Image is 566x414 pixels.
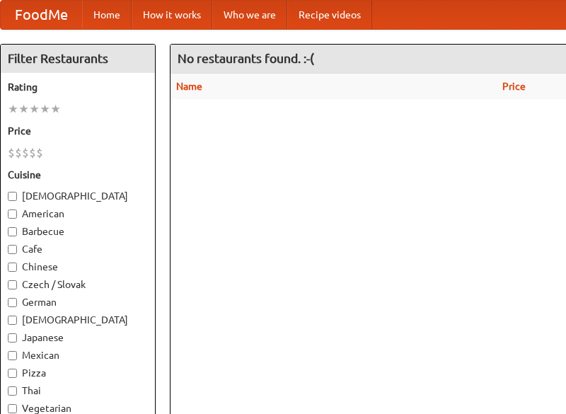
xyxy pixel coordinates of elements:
label: Barbecue [8,224,148,238]
input: Mexican [8,351,17,360]
input: Cafe [8,245,17,254]
label: German [8,295,148,309]
a: FoodMe [1,1,82,29]
li: ★ [50,101,61,117]
input: German [8,298,17,307]
h5: Rating [8,80,148,94]
input: Japanese [8,333,17,343]
a: How it works [132,1,212,29]
label: [DEMOGRAPHIC_DATA] [8,313,148,327]
input: Pizza [8,369,17,378]
li: ★ [8,101,18,117]
label: American [8,207,148,221]
li: ★ [40,101,50,117]
label: Chinese [8,260,148,274]
ng-pluralize: No restaurants found. :-( [178,52,314,65]
li: ★ [18,101,29,117]
input: Czech / Slovak [8,280,17,289]
h5: Price [8,124,148,138]
h5: Cuisine [8,168,148,182]
li: ★ [29,101,40,117]
label: Cafe [8,242,148,256]
label: Mexican [8,348,148,362]
li: $ [8,145,15,161]
a: Recipe videos [287,1,372,29]
label: Czech / Slovak [8,277,148,292]
li: $ [29,145,36,161]
a: Price [502,81,526,92]
li: $ [36,145,43,161]
input: Chinese [8,263,17,272]
input: Vegetarian [8,404,17,413]
label: Japanese [8,330,148,345]
li: $ [22,145,29,161]
a: Who we are [212,1,287,29]
label: Thai [8,384,148,398]
li: $ [15,145,22,161]
input: [DEMOGRAPHIC_DATA] [8,316,17,325]
input: Barbecue [8,227,17,236]
input: Thai [8,386,17,396]
input: American [8,209,17,219]
label: [DEMOGRAPHIC_DATA] [8,189,148,203]
h4: Filter Restaurants [1,45,155,73]
a: Home [82,1,132,29]
input: [DEMOGRAPHIC_DATA] [8,192,17,201]
label: Pizza [8,366,148,380]
a: Name [176,81,202,92]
